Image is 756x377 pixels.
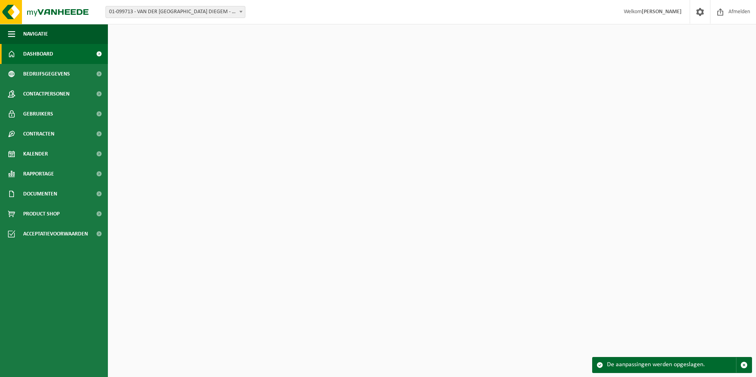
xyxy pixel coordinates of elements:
[607,357,736,373] div: De aanpassingen werden opgeslagen.
[23,24,48,44] span: Navigatie
[642,9,682,15] strong: [PERSON_NAME]
[106,6,245,18] span: 01-099713 - VAN DER VALK HOTEL BRUSSEL AIRPORT DIEGEM - DIEGEM
[23,164,54,184] span: Rapportage
[23,64,70,84] span: Bedrijfsgegevens
[23,84,70,104] span: Contactpersonen
[23,104,53,124] span: Gebruikers
[105,6,245,18] span: 01-099713 - VAN DER VALK HOTEL BRUSSEL AIRPORT DIEGEM - DIEGEM
[23,224,88,244] span: Acceptatievoorwaarden
[23,184,57,204] span: Documenten
[23,124,54,144] span: Contracten
[23,44,53,64] span: Dashboard
[23,144,48,164] span: Kalender
[23,204,60,224] span: Product Shop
